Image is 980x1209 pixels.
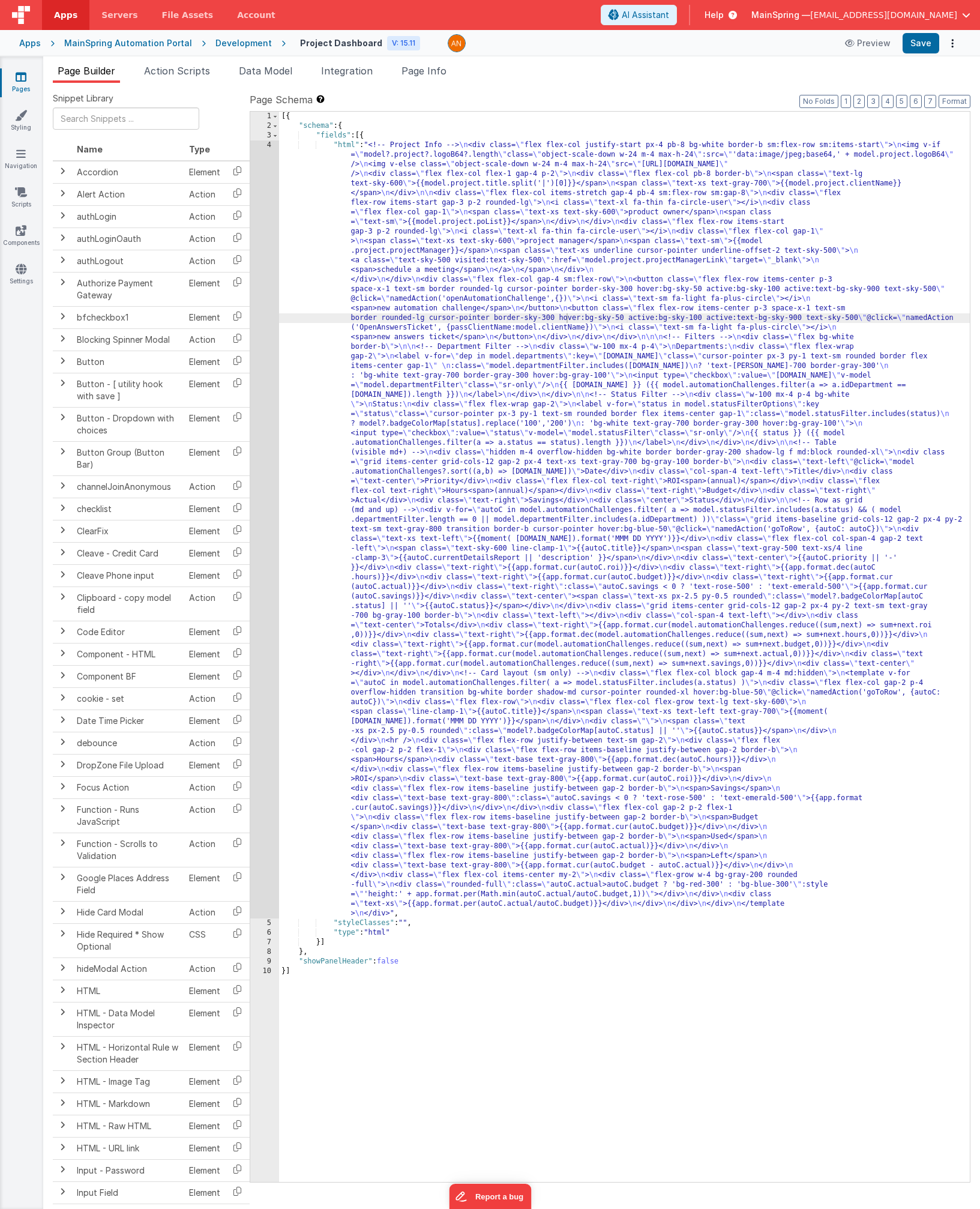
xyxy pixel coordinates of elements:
[184,542,225,564] td: Element
[72,441,184,475] td: Button Group (Button Bar)
[250,938,279,947] div: 7
[184,407,225,441] td: Element
[184,643,225,665] td: Element
[184,272,225,306] td: Element
[184,687,225,710] td: Action
[72,498,184,520] td: checklist
[72,1070,184,1093] td: HTML - Image Tag
[250,140,279,918] div: 4
[101,9,137,21] span: Servers
[72,250,184,272] td: authLogout
[250,966,279,976] div: 10
[250,92,313,107] span: Page Schema
[751,9,810,21] span: MainSpring —
[239,65,292,77] span: Data Model
[72,867,184,901] td: Google Places Address Field
[924,95,936,108] button: 7
[72,373,184,407] td: Button - [ utility hook with save ]
[810,9,957,21] span: [EMAIL_ADDRESS][DOMAIN_NAME]
[72,1137,184,1159] td: HTML - URL link
[72,205,184,228] td: authLogin
[910,95,922,108] button: 6
[184,228,225,250] td: Action
[184,161,225,184] td: Element
[184,621,225,643] td: Element
[72,306,184,328] td: bfcheckbox1
[72,1159,184,1181] td: Input - Password
[184,980,225,1002] td: Element
[250,957,279,966] div: 9
[184,1002,225,1036] td: Element
[189,144,210,154] span: Type
[184,1115,225,1137] td: Element
[184,923,225,957] td: CSS
[54,9,77,21] span: Apps
[77,144,103,154] span: Name
[72,1002,184,1036] td: HTML - Data Model Inspector
[601,5,677,25] button: AI Assistant
[72,328,184,351] td: Blocking Spinner Modal
[184,475,225,498] td: Action
[184,1093,225,1115] td: Element
[882,95,894,108] button: 4
[72,643,184,665] td: Component - HTML
[53,107,199,130] input: Search Snippets ...
[184,957,225,980] td: Action
[184,306,225,328] td: Element
[72,228,184,250] td: authLoginOauth
[72,901,184,923] td: Hide Card Modal
[184,351,225,373] td: Element
[184,498,225,520] td: Element
[184,1181,225,1204] td: Element
[449,1184,531,1209] iframe: Marker.io feedback button
[72,1181,184,1204] td: Input Field
[144,65,210,77] span: Action Scripts
[72,732,184,754] td: debounce
[184,520,225,542] td: Element
[401,65,446,77] span: Page Info
[72,687,184,710] td: cookie - set
[72,1093,184,1115] td: HTML - Markdown
[184,564,225,586] td: Element
[250,121,279,131] div: 2
[72,710,184,732] td: Date Time Picker
[250,947,279,957] div: 8
[72,665,184,687] td: Component BF
[72,272,184,306] td: Authorize Payment Gateway
[751,9,970,21] button: MainSpring — [EMAIL_ADDRESS][DOMAIN_NAME]
[53,92,113,104] span: Snippet Library
[184,250,225,272] td: Action
[300,38,382,47] h4: Project Dashboard
[896,95,907,108] button: 5
[184,710,225,732] td: Element
[841,95,851,108] button: 1
[184,1137,225,1159] td: Element
[838,34,898,53] button: Preview
[72,980,184,1002] td: HTML
[184,1159,225,1181] td: Element
[72,351,184,373] td: Button
[58,65,115,77] span: Page Builder
[162,9,214,21] span: File Assets
[250,928,279,938] div: 6
[622,9,669,21] span: AI Assistant
[72,183,184,205] td: Alert Action
[72,1115,184,1137] td: HTML - Raw HTML
[448,35,465,52] img: 63cd5caa8a31f9d016618d4acf466499
[72,161,184,184] td: Accordion
[867,95,879,108] button: 3
[184,798,225,833] td: Action
[19,37,41,49] div: Apps
[72,407,184,441] td: Button - Dropdown with choices
[184,373,225,407] td: Element
[215,37,272,49] div: Development
[184,901,225,923] td: Action
[72,564,184,586] td: Cleave Phone input
[705,9,724,21] span: Help
[184,205,225,228] td: Action
[72,754,184,776] td: DropZone File Upload
[944,35,961,52] button: Options
[184,776,225,798] td: Action
[184,1036,225,1070] td: Element
[72,957,184,980] td: hideModal Action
